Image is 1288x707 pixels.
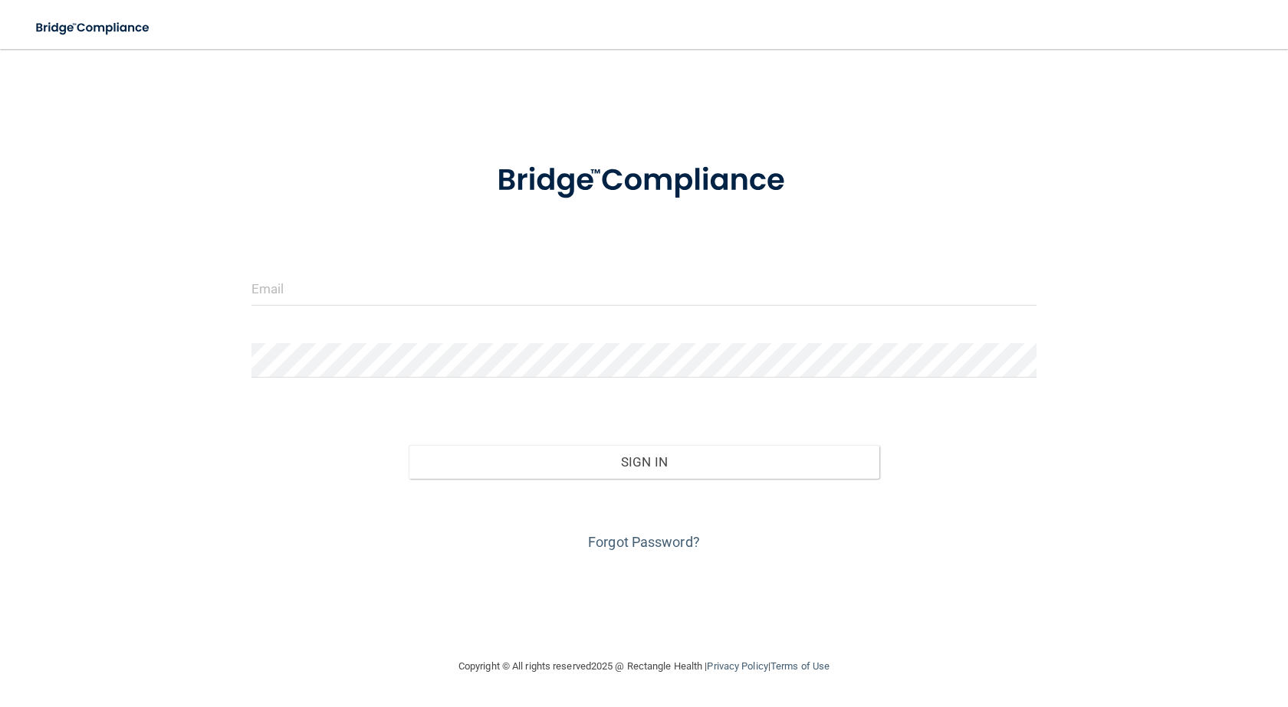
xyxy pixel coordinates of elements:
[588,534,700,550] a: Forgot Password?
[23,12,164,44] img: bridge_compliance_login_screen.278c3ca4.svg
[364,642,924,691] div: Copyright © All rights reserved 2025 @ Rectangle Health | |
[409,445,879,479] button: Sign In
[251,271,1037,306] input: Email
[707,660,767,672] a: Privacy Policy
[465,141,823,221] img: bridge_compliance_login_screen.278c3ca4.svg
[770,660,830,672] a: Terms of Use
